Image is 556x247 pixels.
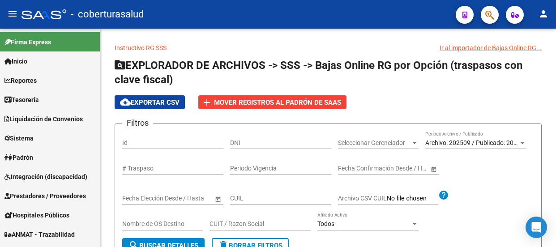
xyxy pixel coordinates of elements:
input: Fecha fin [378,165,422,172]
span: Todos [317,220,334,227]
a: Instructivo RG SSS [115,44,167,51]
button: Open calendar [213,194,222,204]
div: Ir al importador de Bajas Online RG... [440,43,542,53]
span: Padrón [4,153,33,162]
span: Firma Express [4,37,51,47]
span: Archivo CSV CUIL [338,195,387,202]
input: Archivo CSV CUIL [387,195,438,203]
input: Fecha inicio [122,195,155,202]
input: Fecha fin [163,195,206,202]
span: Hospitales Públicos [4,210,69,220]
button: Exportar CSV [115,95,185,109]
mat-icon: person [538,9,549,19]
span: Exportar CSV [120,98,180,106]
span: Prestadores / Proveedores [4,191,86,201]
mat-icon: cloud_download [120,97,131,107]
span: Tesorería [4,95,39,105]
span: Reportes [4,76,37,85]
button: Mover registros al PADRÓN de SAAS [198,95,346,109]
mat-icon: add [201,97,212,108]
span: Liquidación de Convenios [4,114,83,124]
span: EXPLORADOR DE ARCHIVOS -> SSS -> Bajas Online RG por Opción (traspasos con clave fiscal) [115,59,522,86]
mat-icon: help [438,190,449,200]
h3: Filtros [122,117,153,129]
span: Inicio [4,56,27,66]
div: Open Intercom Messenger [526,217,547,238]
span: - coberturasalud [71,4,144,24]
span: Archivo: 202509 / Publicado: 202508 [425,139,528,146]
span: Mover registros al PADRÓN de SAAS [214,98,341,106]
span: ANMAT - Trazabilidad [4,230,75,239]
span: Sistema [4,133,34,143]
input: Fecha inicio [338,165,371,172]
span: Seleccionar Gerenciador [338,139,411,147]
button: Open calendar [429,164,438,174]
mat-icon: menu [7,9,18,19]
span: Integración (discapacidad) [4,172,87,182]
